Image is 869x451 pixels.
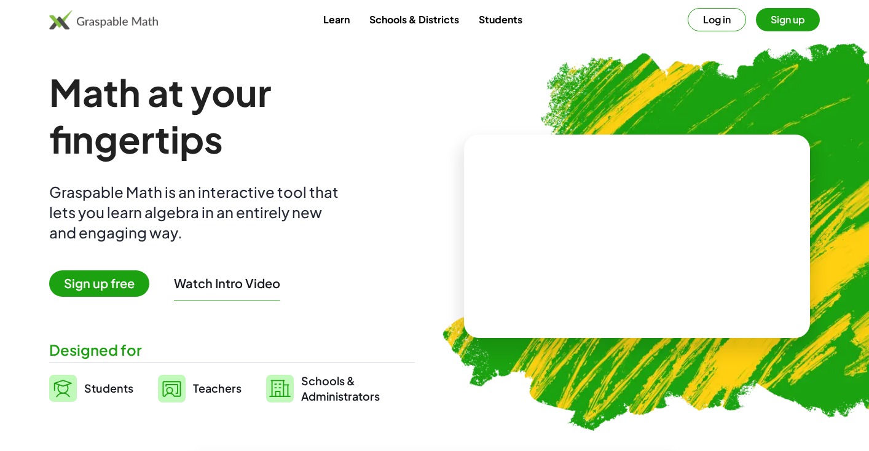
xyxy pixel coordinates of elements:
img: svg%3e [266,375,294,402]
span: Teachers [193,381,242,395]
img: svg%3e [158,375,186,402]
a: Schools & Districts [360,8,469,31]
a: Learn [313,8,360,31]
div: Designed for [49,340,415,360]
a: Schools &Administrators [266,373,380,404]
div: Graspable Math is an interactive tool that lets you learn algebra in an entirely new and engaging... [49,182,344,243]
a: Students [49,373,133,404]
span: Sign up free [49,270,149,297]
video: What is this? This is dynamic math notation. Dynamic math notation plays a central role in how Gr... [545,190,729,282]
span: Students [84,381,133,395]
a: Students [469,8,532,31]
button: Sign up [756,8,820,31]
button: Watch Intro Video [174,275,280,291]
img: svg%3e [49,375,77,402]
button: Log in [688,8,746,31]
h1: Math at your fingertips [49,69,415,162]
span: Schools & Administrators [301,373,380,404]
a: Teachers [158,373,242,404]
